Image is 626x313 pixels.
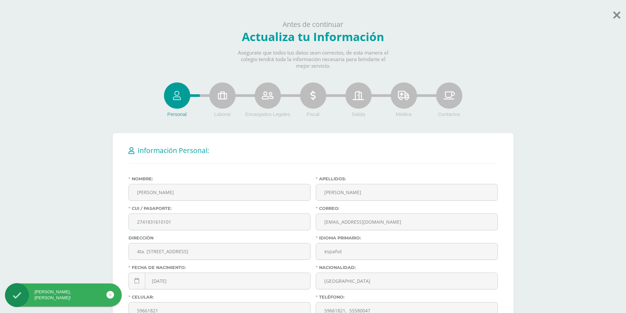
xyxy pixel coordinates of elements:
label: CUI / Pasaporte: [128,206,311,211]
span: Personal [167,111,187,117]
span: Contactos [438,111,460,117]
input: Correo [316,214,498,230]
label: Dirección [128,235,311,240]
label: Celular: [128,295,311,300]
label: Teléfono: [316,295,498,300]
input: Ej. 6 Avenida B-34 [129,243,310,259]
span: Antes de continuar [283,20,343,29]
input: Nombre [129,184,310,200]
span: Laboral [214,111,230,117]
label: Correo: [316,206,498,211]
span: Salida [352,111,365,117]
input: Fecha de nacimiento [129,273,310,289]
label: Nombre: [128,176,311,181]
span: Información Personal: [138,146,209,155]
input: Apellidos [316,184,498,200]
label: Fecha de nacimiento: [128,265,311,270]
span: Fiscal [307,111,319,117]
span: Médica [396,111,411,117]
input: Idioma Primario [316,243,498,259]
a: Saltar actualización de datos [613,6,620,21]
p: Asegurate que todos tus datos sean correctos, de esta manera el colegio tendrá toda la informació... [232,50,394,69]
label: Apellidos: [316,176,498,181]
input: CUI / Pasaporte [129,214,310,230]
div: [PERSON_NAME], [PERSON_NAME]! [5,289,122,301]
label: Idioma Primario: [316,235,498,240]
input: Nacionalidad [316,273,498,289]
label: Nacionalidad: [316,265,498,270]
span: Encargados Legales [245,111,290,117]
